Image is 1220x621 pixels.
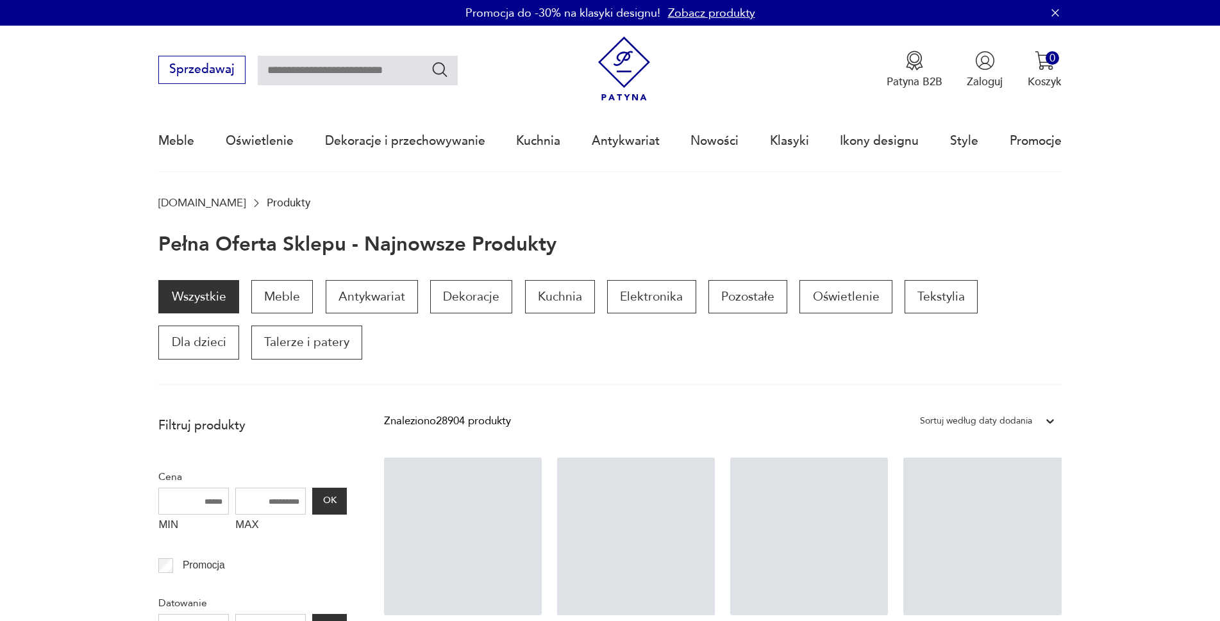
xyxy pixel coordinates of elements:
[384,413,511,429] div: Znaleziono 28904 produkty
[950,112,978,170] a: Style
[235,515,306,539] label: MAX
[465,5,660,21] p: Promocja do -30% na klasyki designu!
[158,280,238,313] a: Wszystkie
[326,280,418,313] a: Antykwariat
[905,51,924,70] img: Ikona medalu
[158,234,556,256] h1: Pełna oferta sklepu - najnowsze produkty
[690,112,739,170] a: Nowości
[158,112,194,170] a: Meble
[770,112,809,170] a: Klasyki
[158,65,245,76] a: Sprzedawaj
[183,557,225,574] p: Promocja
[1028,74,1062,89] p: Koszyk
[158,595,347,611] p: Datowanie
[431,60,449,79] button: Szukaj
[312,488,347,515] button: OK
[1010,112,1062,170] a: Promocje
[158,56,245,84] button: Sprzedawaj
[592,112,660,170] a: Antykwariat
[1028,51,1062,89] button: 0Koszyk
[226,112,294,170] a: Oświetlenie
[708,280,787,313] a: Pozostałe
[158,515,229,539] label: MIN
[668,5,755,21] a: Zobacz produkty
[430,280,512,313] a: Dekoracje
[158,197,246,209] a: [DOMAIN_NAME]
[920,413,1032,429] div: Sortuj według daty dodania
[592,37,656,101] img: Patyna - sklep z meblami i dekoracjami vintage
[967,51,1003,89] button: Zaloguj
[516,112,560,170] a: Kuchnia
[887,51,942,89] button: Patyna B2B
[1046,51,1059,65] div: 0
[887,74,942,89] p: Patyna B2B
[158,468,347,485] p: Cena
[975,51,995,70] img: Ikonka użytkownika
[840,112,919,170] a: Ikony designu
[905,280,978,313] a: Tekstylia
[799,280,892,313] a: Oświetlenie
[267,197,310,209] p: Produkty
[607,280,696,313] a: Elektronika
[325,112,485,170] a: Dekoracje i przechowywanie
[887,51,942,89] a: Ikona medaluPatyna B2B
[967,74,1003,89] p: Zaloguj
[525,280,595,313] a: Kuchnia
[251,280,313,313] a: Meble
[158,417,347,434] p: Filtruj produkty
[158,326,238,359] a: Dla dzieci
[251,326,362,359] a: Talerze i patery
[1035,51,1055,70] img: Ikona koszyka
